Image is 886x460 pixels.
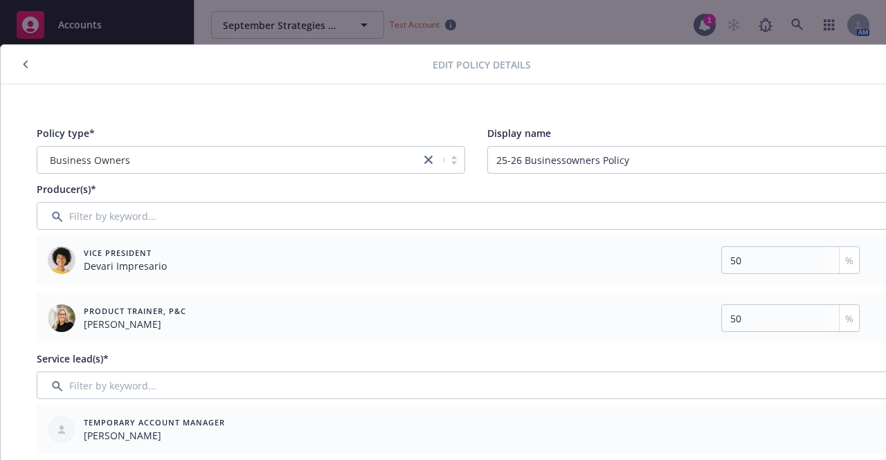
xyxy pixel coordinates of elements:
[50,153,130,167] span: Business Owners
[845,311,853,326] span: %
[845,253,853,268] span: %
[37,127,95,140] span: Policy type*
[48,246,75,274] img: employee photo
[84,259,167,273] span: Devari Impresario
[84,305,186,317] span: Product Trainer, P&C
[84,247,167,259] span: Vice President
[37,183,96,196] span: Producer(s)*
[84,317,186,331] span: [PERSON_NAME]
[84,416,225,428] span: Temporary Account Manager
[48,304,75,332] img: employee photo
[433,57,531,72] span: Edit policy details
[487,127,551,140] span: Display name
[37,352,109,365] span: Service lead(s)*
[84,428,225,443] span: [PERSON_NAME]
[44,153,413,167] span: Business Owners
[420,151,437,168] a: close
